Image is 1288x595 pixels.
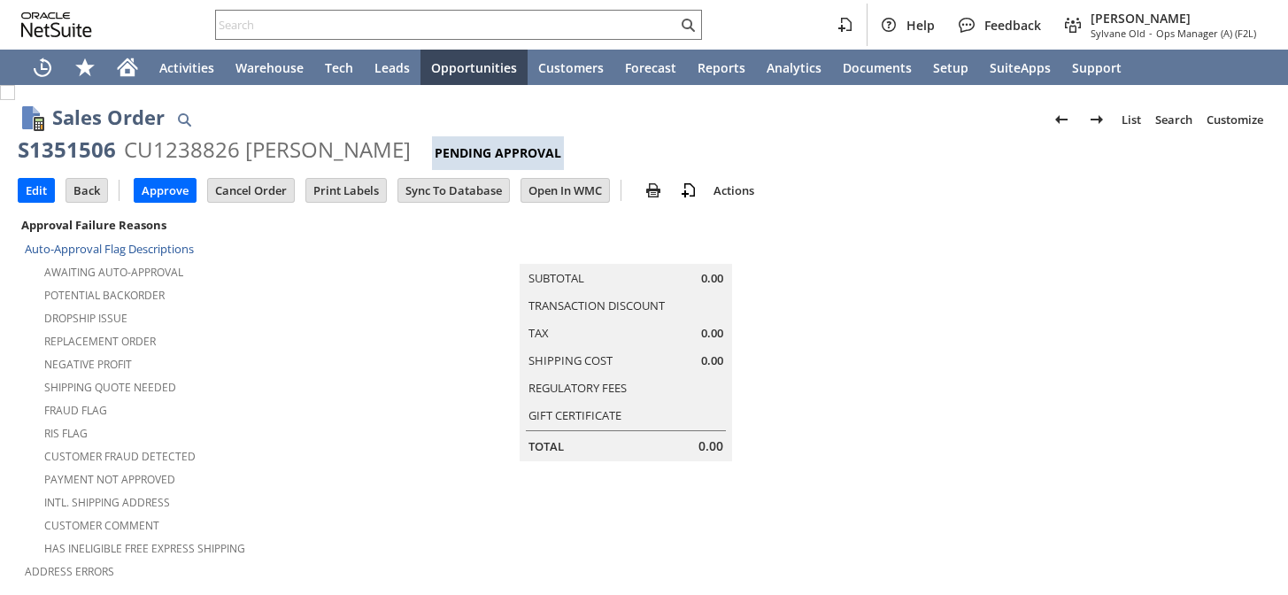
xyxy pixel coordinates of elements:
[990,59,1051,76] span: SuiteApps
[314,50,364,85] a: Tech
[528,438,564,454] a: Total
[706,182,761,198] a: Actions
[19,179,54,202] input: Edit
[528,407,621,423] a: Gift Certificate
[698,59,745,76] span: Reports
[306,179,386,202] input: Print Labels
[398,179,509,202] input: Sync To Database
[106,50,149,85] a: Home
[701,352,723,369] span: 0.00
[1072,59,1122,76] span: Support
[698,437,723,455] span: 0.00
[614,50,687,85] a: Forecast
[843,59,912,76] span: Documents
[216,14,677,35] input: Search
[32,57,53,78] svg: Recent Records
[1149,27,1153,40] span: -
[124,135,411,164] div: CU1238826 [PERSON_NAME]
[1091,27,1145,40] span: Sylvane Old
[44,449,196,464] a: Customer Fraud Detected
[25,241,194,257] a: Auto-Approval Flag Descriptions
[66,179,107,202] input: Back
[832,50,922,85] a: Documents
[701,325,723,342] span: 0.00
[44,288,165,303] a: Potential Backorder
[678,180,699,201] img: add-record.svg
[44,311,127,326] a: Dropship Issue
[1091,10,1256,27] span: [PERSON_NAME]
[208,179,294,202] input: Cancel Order
[701,270,723,287] span: 0.00
[1051,109,1072,130] img: Previous
[44,426,88,441] a: RIS flag
[174,109,195,130] img: Quick Find
[528,325,549,341] a: Tax
[225,50,314,85] a: Warehouse
[64,50,106,85] div: Shortcuts
[117,57,138,78] svg: Home
[528,352,613,368] a: Shipping Cost
[135,179,196,202] input: Approve
[643,180,664,201] img: print.svg
[18,135,116,164] div: S1351506
[528,380,627,396] a: Regulatory Fees
[922,50,979,85] a: Setup
[149,50,225,85] a: Activities
[1199,105,1270,134] a: Customize
[520,236,732,264] caption: Summary
[528,270,584,286] a: Subtotal
[756,50,832,85] a: Analytics
[528,297,665,313] a: Transaction Discount
[44,334,156,349] a: Replacement Order
[44,265,183,280] a: Awaiting Auto-Approval
[44,380,176,395] a: Shipping Quote Needed
[44,518,159,533] a: Customer Comment
[538,59,604,76] span: Customers
[44,541,245,556] a: Has Ineligible Free Express Shipping
[528,50,614,85] a: Customers
[159,59,214,76] span: Activities
[984,17,1041,34] span: Feedback
[677,14,698,35] svg: Search
[374,59,410,76] span: Leads
[767,59,821,76] span: Analytics
[687,50,756,85] a: Reports
[44,403,107,418] a: Fraud Flag
[625,59,676,76] span: Forecast
[1148,105,1199,134] a: Search
[44,472,175,487] a: Payment not approved
[364,50,420,85] a: Leads
[235,59,304,76] span: Warehouse
[21,50,64,85] a: Recent Records
[1086,109,1107,130] img: Next
[25,564,114,579] a: Address Errors
[1156,27,1256,40] span: Ops Manager (A) (F2L)
[521,179,609,202] input: Open In WMC
[432,136,564,170] div: Pending Approval
[52,103,165,132] h1: Sales Order
[933,59,968,76] span: Setup
[21,12,92,37] svg: logo
[431,59,517,76] span: Opportunities
[44,495,170,510] a: Intl. Shipping Address
[420,50,528,85] a: Opportunities
[44,357,132,372] a: Negative Profit
[325,59,353,76] span: Tech
[979,50,1061,85] a: SuiteApps
[74,57,96,78] svg: Shortcuts
[1061,50,1132,85] a: Support
[18,213,428,236] div: Approval Failure Reasons
[906,17,935,34] span: Help
[1114,105,1148,134] a: List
